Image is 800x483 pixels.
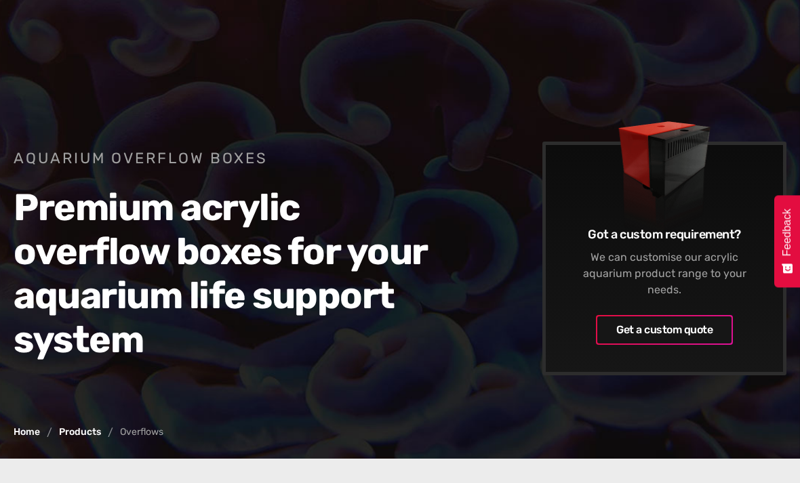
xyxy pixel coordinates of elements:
[120,427,163,437] div: Overflows
[14,427,40,437] a: Home
[14,186,456,362] h2: Premium acrylic overflow boxes for your aquarium life support system
[566,77,763,253] img: Overflows
[616,322,713,338] div: Get a custom quote
[566,249,763,298] div: We can customise our acrylic aquarium product range to your needs.
[566,226,763,243] h6: Got a custom requirement?
[14,148,456,169] h1: Aquarium Overflow Boxes
[59,427,101,437] a: Products
[596,315,733,345] a: Get a custom quote
[774,195,800,287] button: Feedback - Show survey
[781,209,793,256] span: Feedback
